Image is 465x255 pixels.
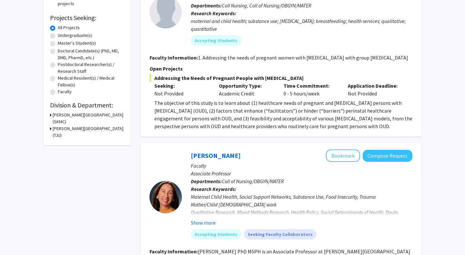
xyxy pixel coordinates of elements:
[191,229,241,239] mat-chip: Accepting Students
[191,219,216,227] button: Show more
[58,48,124,61] label: Doctoral Candidate(s) (PhD, MD, DMD, PharmD, etc.)
[5,226,27,250] iframe: Chat
[198,54,408,61] fg-read-more: 1. Addressing the needs of pregnant women with [MEDICAL_DATA] with group [MEDICAL_DATA]
[58,75,124,88] label: Medical Resident(s) / Medical Fellow(s)
[284,82,338,90] p: Time Commitment:
[279,82,343,97] div: 0 - 5 hours/week
[191,151,241,160] a: [PERSON_NAME]
[191,35,241,46] mat-chip: Accepting Students
[58,40,96,47] label: Master's Student(s)
[191,193,412,224] div: Maternal Child Health, Social Support Networks, Substance Use, Food Insecurity, Trauma Mother/Chi...
[58,24,80,31] label: All Projects
[214,82,279,97] div: Academic Credit
[363,150,412,162] button: Compose Request to Meghan Gannon
[191,17,412,33] div: maternal and child health; substance use; [MEDICAL_DATA]; breastfeeding; health services; qualita...
[326,150,360,162] button: Add Meghan Gannon to Bookmarks
[154,99,412,130] p: The objective of this study is to learn about (1) healthcare needs of pregnant and [MEDICAL_DATA]...
[348,82,403,90] p: Application Deadline:
[150,65,412,72] p: Open Projects
[191,186,236,192] b: Research Keywords:
[191,178,222,184] b: Departments:
[154,82,209,90] p: Seeking:
[191,10,236,17] b: Research Keywords:
[53,112,124,125] h3: [PERSON_NAME][GEOGRAPHIC_DATA] (SKMC)
[58,32,92,39] label: Undergraduate(s)
[53,125,124,139] h3: [PERSON_NAME][GEOGRAPHIC_DATA] (TJU)
[50,101,124,109] h2: Division & Department:
[150,74,412,82] span: Addressing the Needs of Pregnant People with [MEDICAL_DATA]
[50,14,124,22] h2: Projects Seeking:
[150,54,198,61] b: Faculty Information:
[191,2,222,9] b: Departments:
[244,229,316,239] mat-chip: Seeking Faculty Collaborators
[222,2,311,9] span: Coll Nursing, Coll of Nursing/OBGYN/MATER
[154,90,209,97] div: Not Provided
[150,248,198,255] b: Faculty Information:
[58,88,72,95] label: Faculty
[58,61,124,75] label: Postdoctoral Researcher(s) / Research Staff
[191,162,412,170] p: Faculty
[191,170,412,177] p: Associate Professor
[343,82,408,97] div: Not Provided
[219,82,274,90] p: Opportunity Type:
[222,178,284,184] span: Coll of Nursing/OBGYN/MATER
